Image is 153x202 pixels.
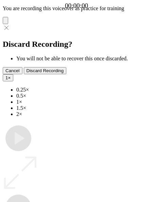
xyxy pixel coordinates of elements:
button: 1× [3,74,13,81]
h2: Discard Recording? [3,40,150,49]
li: 2× [16,111,150,117]
li: You will not be able to recover this once discarded. [16,56,150,62]
li: 0.5× [16,93,150,99]
a: 00:00:00 [65,2,88,9]
button: Discard Recording [24,67,67,74]
p: You are recording this voiceover as practice for training [3,5,150,12]
span: 1 [5,75,8,80]
li: 1.5× [16,105,150,111]
button: Cancel [3,67,22,74]
li: 0.25× [16,87,150,93]
li: 1× [16,99,150,105]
